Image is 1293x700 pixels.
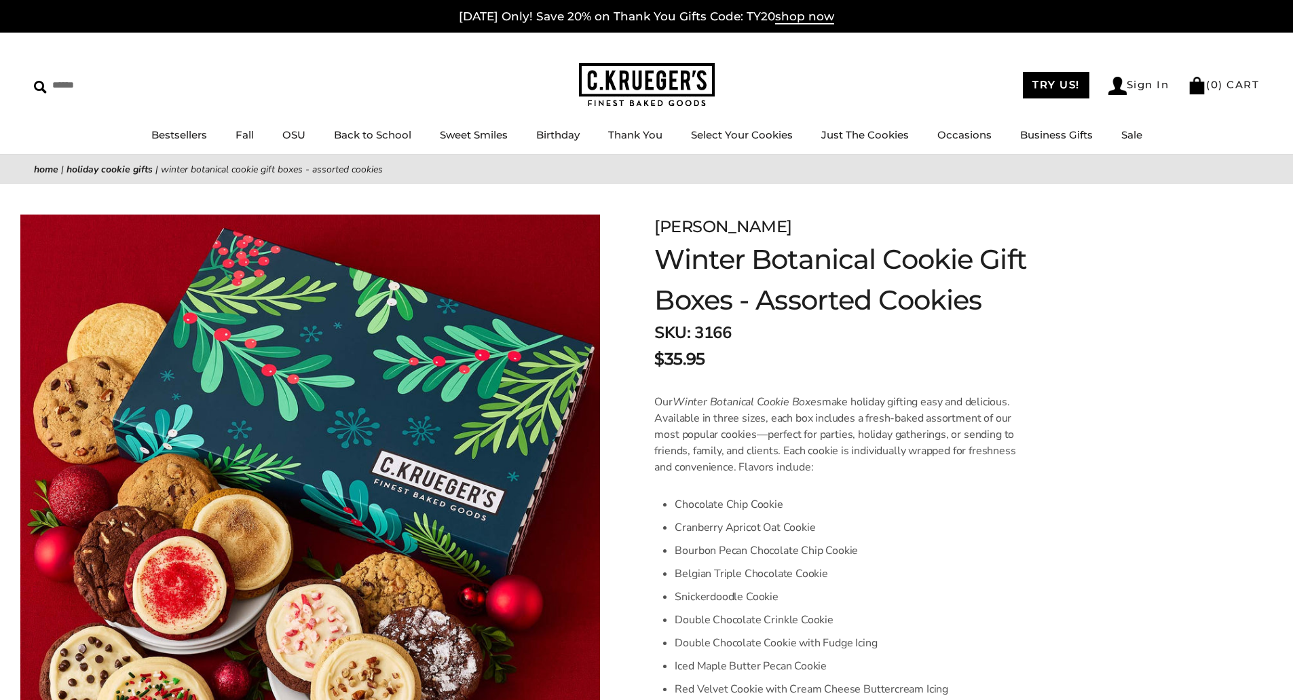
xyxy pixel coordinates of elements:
a: Fall [236,128,254,141]
li: Snickerdoodle Cookie [675,585,1026,608]
li: Cranberry Apricot Oat Cookie [675,516,1026,539]
li: Belgian Triple Chocolate Cookie [675,562,1026,585]
a: Occasions [937,128,992,141]
h1: Winter Botanical Cookie Gift Boxes - Assorted Cookies [654,239,1087,320]
p: Our make holiday gifting easy and delicious. Available in three sizes, each box includes a fresh-... [654,394,1026,475]
span: $35.95 [654,347,705,371]
a: Home [34,163,58,176]
span: 0 [1211,78,1219,91]
a: Bestsellers [151,128,207,141]
a: Just The Cookies [821,128,909,141]
img: C.KRUEGER'S [579,63,715,107]
li: Iced Maple Butter Pecan Cookie [675,655,1026,678]
a: Sweet Smiles [440,128,508,141]
img: Search [34,81,47,94]
span: | [155,163,158,176]
input: Search [34,75,195,96]
a: (0) CART [1188,78,1259,91]
span: shop now [775,10,834,24]
li: Bourbon Pecan Chocolate Chip Cookie [675,539,1026,562]
span: 3166 [694,322,731,344]
a: OSU [282,128,305,141]
div: [PERSON_NAME] [654,215,1087,239]
a: Birthday [536,128,580,141]
nav: breadcrumbs [34,162,1259,177]
li: Double Chocolate Cookie with Fudge Icing [675,631,1026,655]
em: Winter Botanical Cookie Boxes [673,394,822,409]
a: Sign In [1108,77,1169,95]
a: Thank You [608,128,662,141]
span: Winter Botanical Cookie Gift Boxes - Assorted Cookies [161,163,383,176]
strong: SKU: [654,322,690,344]
a: Business Gifts [1020,128,1093,141]
span: | [61,163,64,176]
img: Account [1108,77,1127,95]
a: Sale [1121,128,1142,141]
a: Back to School [334,128,411,141]
a: [DATE] Only! Save 20% on Thank You Gifts Code: TY20shop now [459,10,834,24]
li: Double Chocolate Crinkle Cookie [675,608,1026,631]
a: Select Your Cookies [691,128,793,141]
li: Chocolate Chip Cookie [675,493,1026,516]
a: TRY US! [1023,72,1089,98]
img: Bag [1188,77,1206,94]
a: Holiday Cookie Gifts [67,163,153,176]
